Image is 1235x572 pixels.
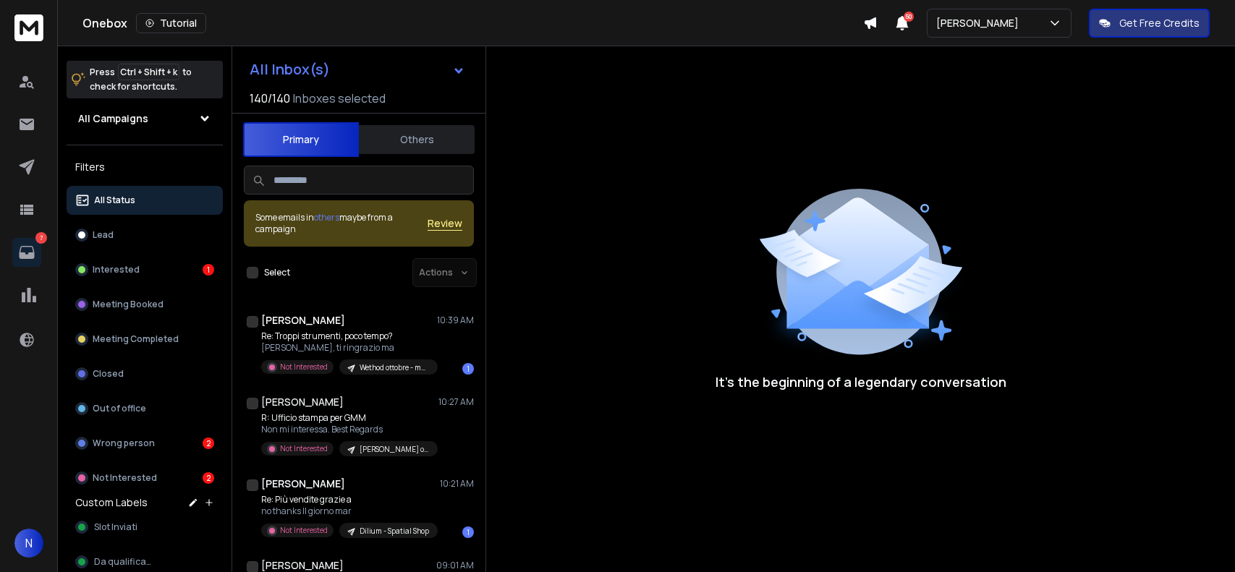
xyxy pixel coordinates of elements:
p: 10:27 AM [438,396,474,408]
div: 1 [462,526,474,538]
button: All Inbox(s) [238,55,477,84]
p: All Status [94,195,135,206]
h3: Custom Labels [75,495,148,510]
p: 09:01 AM [436,560,474,571]
p: Get Free Credits [1119,16,1200,30]
p: Dilium - Spatial Shop [360,526,429,537]
p: Not Interested [280,443,328,454]
p: Out of office [93,403,146,414]
p: 10:39 AM [437,315,474,326]
button: Tutorial [136,13,206,33]
button: Not Interested2 [67,464,223,492]
button: Review [428,216,462,231]
div: Some emails in maybe from a campaign [255,212,428,235]
div: 2 [203,472,214,484]
p: Re: Più vendite grazie a [261,494,435,505]
button: Wrong person2 [67,429,223,458]
h1: [PERSON_NAME] [261,477,345,491]
h3: Inboxes selected [293,90,386,107]
p: Closed [93,368,124,380]
div: 1 [203,264,214,276]
p: Wethod ottobre - marketing [360,362,429,373]
p: Not Interested [280,525,328,536]
span: Ctrl + Shift + k [118,64,179,80]
div: Onebox [82,13,863,33]
button: Meeting Booked [67,290,223,319]
p: Meeting Booked [93,299,164,310]
p: It’s the beginning of a legendary conversation [716,372,1006,392]
div: 2 [203,437,214,449]
p: Not Interested [280,362,328,372]
button: Primary [243,122,359,157]
button: Closed [67,359,223,388]
p: 10:21 AM [440,478,474,490]
button: N [14,529,43,558]
p: Wrong person [93,437,155,449]
p: Interested [93,264,140,276]
p: [PERSON_NAME] [936,16,1024,30]
h1: [PERSON_NAME] [261,395,344,409]
h3: Filters [67,157,223,177]
p: Lead [93,229,114,241]
a: 7 [12,238,41,267]
span: others [314,211,339,223]
p: Not Interested [93,472,157,484]
p: Press to check for shortcuts. [90,65,192,94]
p: Non mi interessa. Best Regards [261,424,435,435]
p: no thanks Il giorno mar [261,505,435,517]
p: [PERSON_NAME], ti ringrazio ma [261,342,435,354]
span: Da qualificare [94,556,155,568]
button: Lead [67,221,223,249]
div: 1 [462,363,474,375]
button: Interested1 [67,255,223,284]
h1: [PERSON_NAME] [261,313,345,328]
span: 50 [904,12,914,22]
span: Slot Inviati [94,521,137,533]
button: Slot Inviati [67,513,223,542]
h1: All Inbox(s) [250,62,330,77]
h1: All Campaigns [78,111,148,126]
p: Re: Troppi strumenti, poco tempo? [261,330,435,342]
button: Meeting Completed [67,325,223,354]
button: Out of office [67,394,223,423]
p: Meeting Completed [93,333,179,345]
button: All Status [67,186,223,215]
button: Others [359,124,475,155]
p: R: Ufficio stampa per GMM [261,412,435,424]
p: 7 [35,232,47,244]
p: [PERSON_NAME] ottobre [360,444,429,455]
button: All Campaigns [67,104,223,133]
span: 140 / 140 [250,90,290,107]
label: Select [264,267,290,278]
button: Get Free Credits [1089,9,1210,38]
